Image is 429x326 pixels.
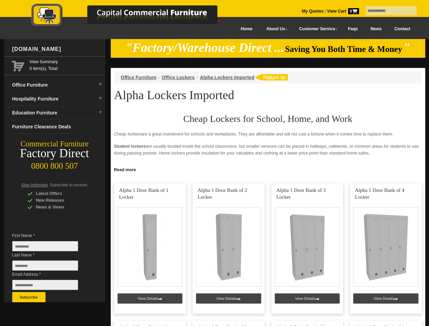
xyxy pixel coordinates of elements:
[28,204,92,211] div: News & Views
[114,131,422,138] p: are a great investment for schools and workplaces. They are affordable and will not cost a fortun...
[13,3,250,30] a: Capital Commercial Furniture Logo
[114,132,141,137] em: Cheap lockers
[99,96,103,101] img: dropdown
[114,162,422,176] p: provide a sense of security for the employees. Since no one can enter or touch the locker, it red...
[21,183,48,187] span: Stay Informed
[342,21,364,37] a: Faqs
[99,83,103,87] img: dropdown
[111,165,425,173] a: Click to read more
[10,120,105,134] a: Furniture Clearance Deals
[30,58,103,71] span: 0 item(s), Total:
[302,9,324,14] a: My Quotes
[12,252,88,258] span: Last Name *
[99,110,103,114] img: dropdown
[285,44,402,54] span: Saving You Both Time & Money
[28,190,92,197] div: Latest Offers
[10,39,105,59] div: [DOMAIN_NAME]
[114,114,422,124] h2: Cheap Lockers for School, Home, and Work
[259,21,291,37] a: About Us
[114,143,422,157] p: are usually located inside the school classrooms, but smaller versions can be placed in hallways,...
[162,75,195,80] a: Office Lockers
[348,8,359,14] span: 0
[327,9,359,14] strong: View Cart
[10,106,105,120] a: Education Furnituredropdown
[291,21,341,37] a: Customer Service
[12,260,78,271] input: Last Name *
[114,144,146,149] strong: Student lockers
[28,197,92,204] div: New Releases
[388,21,416,37] a: Contact
[200,75,254,80] a: Alpha Lockers Imported
[125,41,284,55] em: "Factory/Warehouse Direct ...
[12,292,46,302] button: Subscribe
[12,232,88,239] span: First Name *
[121,75,157,80] a: Office Furniture
[12,241,78,251] input: First Name *
[4,158,105,171] div: 0800 800 507
[12,280,78,290] input: Email Address *
[114,89,422,102] h1: Alpha Lockers Imported
[4,149,105,158] div: Factory Direct
[196,74,198,81] li: ›
[158,74,160,81] li: ›
[30,58,103,65] a: View Summary
[50,183,88,187] span: Subscribe to receive:
[10,78,105,92] a: Office Furnituredropdown
[403,41,410,55] em: "
[4,139,105,149] div: Commercial Furniture
[10,92,105,106] a: Hospitality Furnituredropdown
[254,74,288,80] img: return to
[13,3,250,28] img: Capital Commercial Furniture Logo
[12,271,88,278] span: Email Address *
[326,9,359,14] a: View Cart0
[364,21,388,37] a: News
